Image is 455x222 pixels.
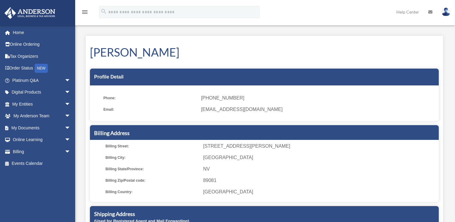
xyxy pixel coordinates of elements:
span: Email: [103,105,197,114]
span: [STREET_ADDRESS][PERSON_NAME] [203,142,437,150]
a: Billingarrow_drop_down [4,146,80,158]
i: search [100,8,107,15]
span: Billing State/Province: [106,165,199,173]
span: arrow_drop_down [65,98,77,110]
div: NEW [35,64,48,73]
h1: [PERSON_NAME] [90,44,439,60]
span: arrow_drop_down [65,110,77,122]
span: arrow_drop_down [65,86,77,99]
a: My Anderson Teamarrow_drop_down [4,110,80,122]
a: My Documentsarrow_drop_down [4,122,80,134]
span: arrow_drop_down [65,134,77,146]
img: Anderson Advisors Platinum Portal [3,7,57,19]
span: [GEOGRAPHIC_DATA] [203,188,437,196]
a: Events Calendar [4,158,80,170]
span: arrow_drop_down [65,122,77,134]
div: Profile Detail [90,69,439,85]
a: Online Ordering [4,39,80,51]
span: Billing Street: [106,142,199,150]
span: Phone: [103,94,197,102]
a: menu [81,11,88,16]
img: User Pic [441,8,450,16]
span: Billing City: [106,153,199,162]
i: menu [81,8,88,16]
span: Billing Zip/Postal code: [106,176,199,185]
span: arrow_drop_down [65,146,77,158]
span: [PHONE_NUMBER] [201,94,435,102]
span: [EMAIL_ADDRESS][DOMAIN_NAME] [201,105,435,114]
a: Order StatusNEW [4,62,80,75]
h5: Shipping Address [94,210,435,218]
a: Platinum Q&Aarrow_drop_down [4,74,80,86]
span: [GEOGRAPHIC_DATA] [203,153,437,162]
span: 89081 [203,176,437,185]
h5: Billing Address [94,129,435,137]
span: Billing Country: [106,188,199,196]
span: arrow_drop_down [65,74,77,87]
a: Digital Productsarrow_drop_down [4,86,80,98]
span: NV [203,165,437,173]
a: My Entitiesarrow_drop_down [4,98,80,110]
a: Home [4,26,80,39]
a: Online Learningarrow_drop_down [4,134,80,146]
a: Tax Organizers [4,50,80,62]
